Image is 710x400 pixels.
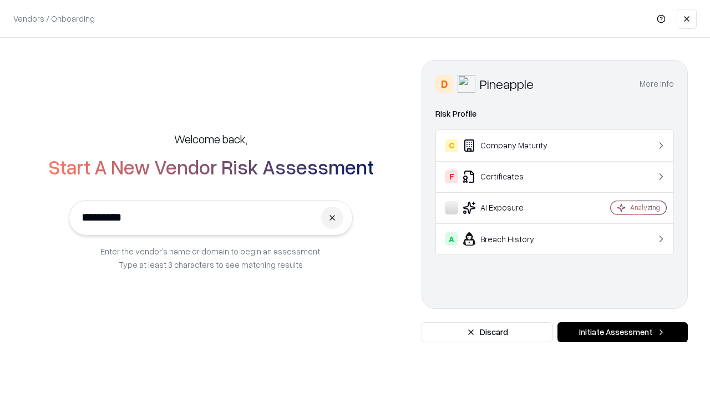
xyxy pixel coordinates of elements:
[13,13,95,24] p: Vendors / Onboarding
[100,244,322,271] p: Enter the vendor’s name or domain to begin an assessment. Type at least 3 characters to see match...
[630,203,660,212] div: Analyzing
[640,74,674,94] button: More info
[445,201,577,214] div: AI Exposure
[174,131,247,147] h5: Welcome back,
[435,75,453,93] div: D
[557,322,688,342] button: Initiate Assessment
[422,322,553,342] button: Discard
[445,139,577,152] div: Company Maturity
[445,232,577,246] div: Breach History
[445,170,577,183] div: Certificates
[445,170,458,183] div: F
[435,107,674,121] div: Risk Profile
[458,75,475,93] img: Pineapple
[445,139,458,152] div: C
[445,232,458,246] div: A
[480,75,534,93] div: Pineapple
[48,156,374,178] h2: Start A New Vendor Risk Assessment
